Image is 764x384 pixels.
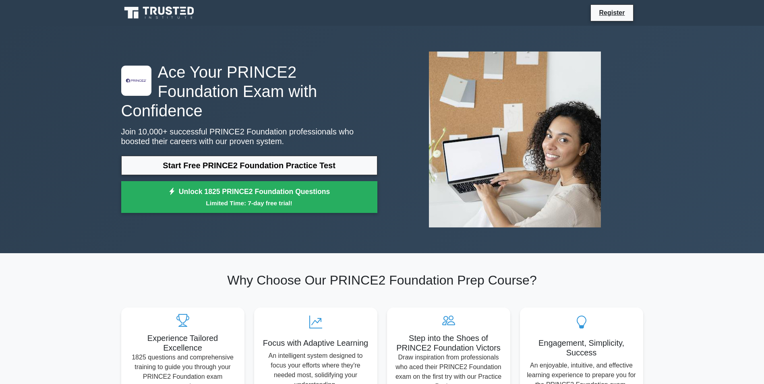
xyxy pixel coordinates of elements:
[261,338,371,348] h5: Focus with Adaptive Learning
[131,198,367,208] small: Limited Time: 7-day free trial!
[526,338,637,357] h5: Engagement, Simplicity, Success
[121,181,377,213] a: Unlock 1825 PRINCE2 Foundation QuestionsLimited Time: 7-day free trial!
[393,333,504,353] h5: Step into the Shoes of PRINCE2 Foundation Victors
[121,62,377,120] h1: Ace Your PRINCE2 Foundation Exam with Confidence
[128,333,238,353] h5: Experience Tailored Excellence
[121,273,643,288] h2: Why Choose Our PRINCE2 Foundation Prep Course?
[121,156,377,175] a: Start Free PRINCE2 Foundation Practice Test
[594,8,629,18] a: Register
[121,127,377,146] p: Join 10,000+ successful PRINCE2 Foundation professionals who boosted their careers with our prove...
